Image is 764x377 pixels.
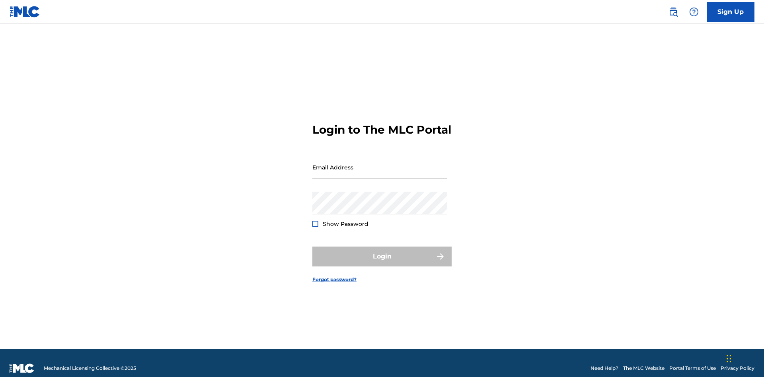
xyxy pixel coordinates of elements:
[312,276,357,283] a: Forgot password?
[689,7,699,17] img: help
[10,363,34,373] img: logo
[10,6,40,17] img: MLC Logo
[44,365,136,372] span: Mechanical Licensing Collective © 2025
[323,220,368,227] span: Show Password
[724,339,764,377] iframe: Chat Widget
[669,365,716,372] a: Portal Terms of Use
[707,2,754,22] a: Sign Up
[686,4,702,20] div: Help
[312,123,451,137] h3: Login to The MLC Portal
[727,347,731,371] div: Drag
[591,365,618,372] a: Need Help?
[721,365,754,372] a: Privacy Policy
[665,4,681,20] a: Public Search
[623,365,665,372] a: The MLC Website
[668,7,678,17] img: search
